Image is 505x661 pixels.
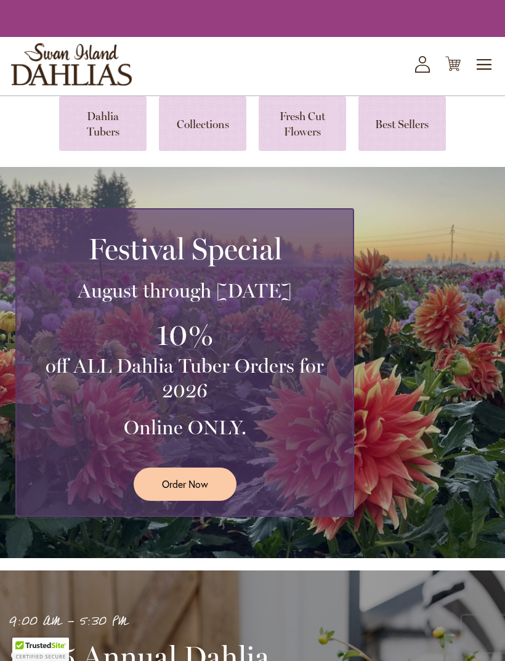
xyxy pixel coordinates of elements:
a: Order Now [134,468,236,500]
h3: off ALL Dahlia Tuber Orders for 2026 [31,354,338,403]
h3: August through [DATE] [31,278,338,303]
h3: 10% [31,315,338,354]
p: 9:00 AM - 5:30 PM [9,612,348,632]
span: Order Now [162,477,208,491]
a: store logo [11,43,132,86]
h3: Online ONLY. [31,415,338,440]
h2: Festival Special [31,232,338,266]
